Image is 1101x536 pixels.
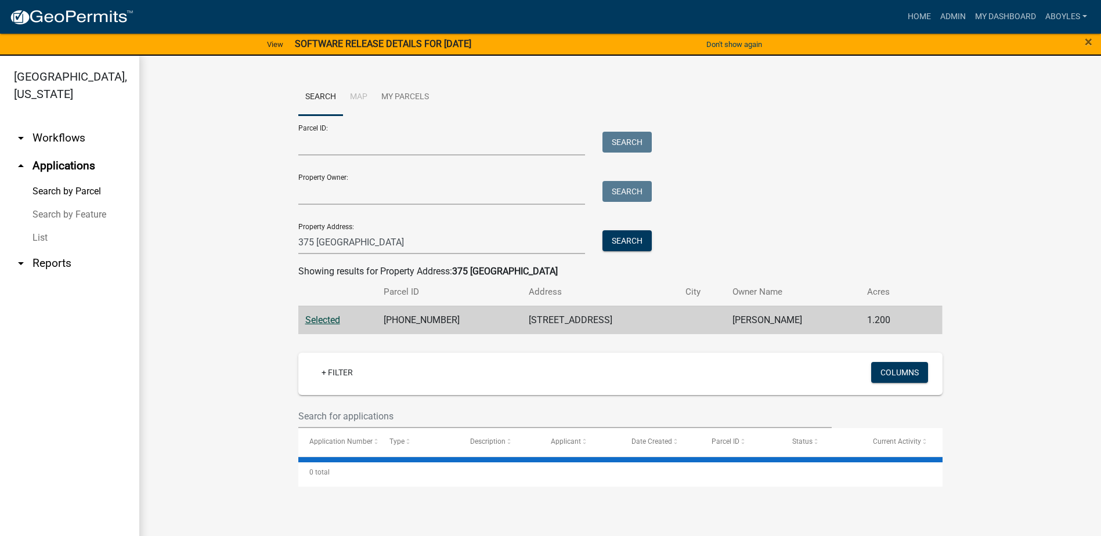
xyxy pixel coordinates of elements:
[452,266,558,277] strong: 375 [GEOGRAPHIC_DATA]
[725,306,860,334] td: [PERSON_NAME]
[712,437,739,446] span: Parcel ID
[312,362,362,383] a: + Filter
[936,6,970,28] a: Admin
[551,437,581,446] span: Applicant
[295,38,471,49] strong: SOFTWARE RELEASE DETAILS FOR [DATE]
[389,437,405,446] span: Type
[298,79,343,116] a: Search
[792,437,813,446] span: Status
[631,437,672,446] span: Date Created
[620,428,701,456] datatable-header-cell: Date Created
[860,278,920,306] th: Acres
[298,404,832,428] input: Search for applications
[602,132,652,153] button: Search
[781,428,862,456] datatable-header-cell: Status
[377,278,522,306] th: Parcel ID
[862,428,943,456] datatable-header-cell: Current Activity
[298,428,379,456] datatable-header-cell: Application Number
[378,428,459,456] datatable-header-cell: Type
[602,230,652,251] button: Search
[602,181,652,202] button: Search
[871,362,928,383] button: Columns
[540,428,620,456] datatable-header-cell: Applicant
[522,306,679,334] td: [STREET_ADDRESS]
[305,314,340,325] a: Selected
[725,278,860,306] th: Owner Name
[873,437,921,446] span: Current Activity
[262,35,288,54] a: View
[970,6,1041,28] a: My Dashboard
[14,131,28,145] i: arrow_drop_down
[702,35,767,54] button: Don't show again
[309,437,373,446] span: Application Number
[374,79,436,116] a: My Parcels
[903,6,936,28] a: Home
[377,306,522,334] td: [PHONE_NUMBER]
[14,256,28,270] i: arrow_drop_down
[860,306,920,334] td: 1.200
[298,458,943,487] div: 0 total
[298,265,943,278] div: Showing results for Property Address:
[701,428,781,456] datatable-header-cell: Parcel ID
[678,278,725,306] th: City
[1041,6,1092,28] a: aboyles
[1085,34,1092,50] span: ×
[14,159,28,173] i: arrow_drop_up
[470,437,506,446] span: Description
[459,428,540,456] datatable-header-cell: Description
[522,278,679,306] th: Address
[1085,35,1092,49] button: Close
